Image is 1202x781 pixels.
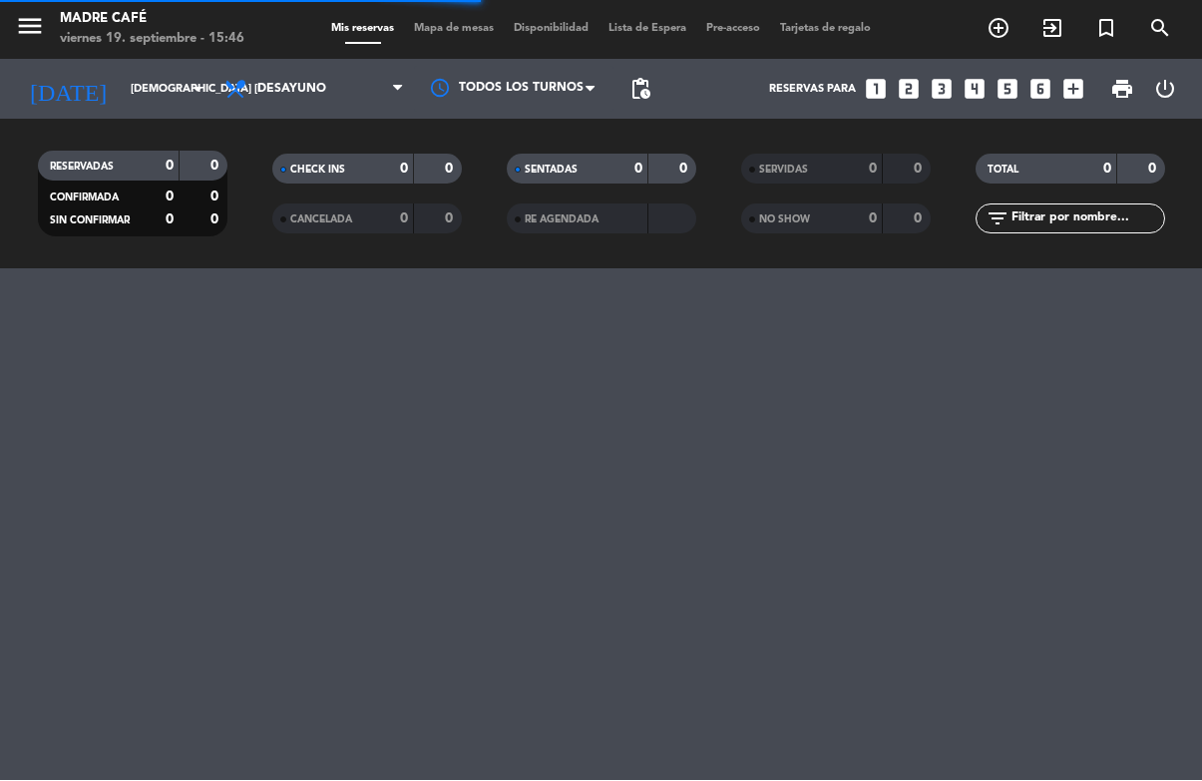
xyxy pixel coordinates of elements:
[769,84,856,97] span: Reservas para
[1153,78,1177,102] i: power_settings_new
[321,24,404,35] span: Mis reservas
[1094,17,1118,41] i: turned_in_not
[1025,12,1079,46] span: WALK IN
[50,163,114,173] span: RESERVADAS
[628,78,652,102] span: pending_actions
[15,12,45,49] button: menu
[914,163,926,177] strong: 0
[972,12,1025,46] span: RESERVAR MESA
[15,68,121,112] i: [DATE]
[50,194,119,203] span: CONFIRMADA
[986,207,1009,231] i: filter_list
[210,191,222,204] strong: 0
[696,24,770,35] span: Pre-acceso
[1103,163,1111,177] strong: 0
[257,83,326,97] span: Desayuno
[210,160,222,174] strong: 0
[404,24,504,35] span: Mapa de mesas
[869,212,877,226] strong: 0
[1009,208,1164,230] input: Filtrar por nombre...
[1133,12,1187,46] span: BUSCAR
[863,77,889,103] i: looks_one
[15,12,45,42] i: menu
[962,77,988,103] i: looks_4
[525,215,599,225] span: RE AGENDADA
[445,163,457,177] strong: 0
[60,10,244,30] div: Madre Café
[929,77,955,103] i: looks_3
[1148,163,1160,177] strong: 0
[504,24,599,35] span: Disponibilidad
[869,163,877,177] strong: 0
[1060,77,1086,103] i: add_box
[525,166,578,176] span: SENTADAS
[634,163,642,177] strong: 0
[988,166,1018,176] span: TOTAL
[210,213,222,227] strong: 0
[290,215,352,225] span: CANCELADA
[679,163,691,177] strong: 0
[400,212,408,226] strong: 0
[1040,17,1064,41] i: exit_to_app
[400,163,408,177] strong: 0
[445,212,457,226] strong: 0
[770,24,881,35] span: Tarjetas de regalo
[1027,77,1053,103] i: looks_6
[987,17,1010,41] i: add_circle_outline
[914,212,926,226] strong: 0
[1144,60,1187,120] div: LOG OUT
[759,215,810,225] span: NO SHOW
[50,216,130,226] span: SIN CONFIRMAR
[599,24,696,35] span: Lista de Espera
[1079,12,1133,46] span: Reserva especial
[1148,17,1172,41] i: search
[166,213,174,227] strong: 0
[759,166,808,176] span: SERVIDAS
[60,30,244,50] div: viernes 19. septiembre - 15:46
[186,78,209,102] i: arrow_drop_down
[290,166,345,176] span: CHECK INS
[1110,78,1134,102] span: print
[995,77,1020,103] i: looks_5
[166,191,174,204] strong: 0
[896,77,922,103] i: looks_two
[166,160,174,174] strong: 0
